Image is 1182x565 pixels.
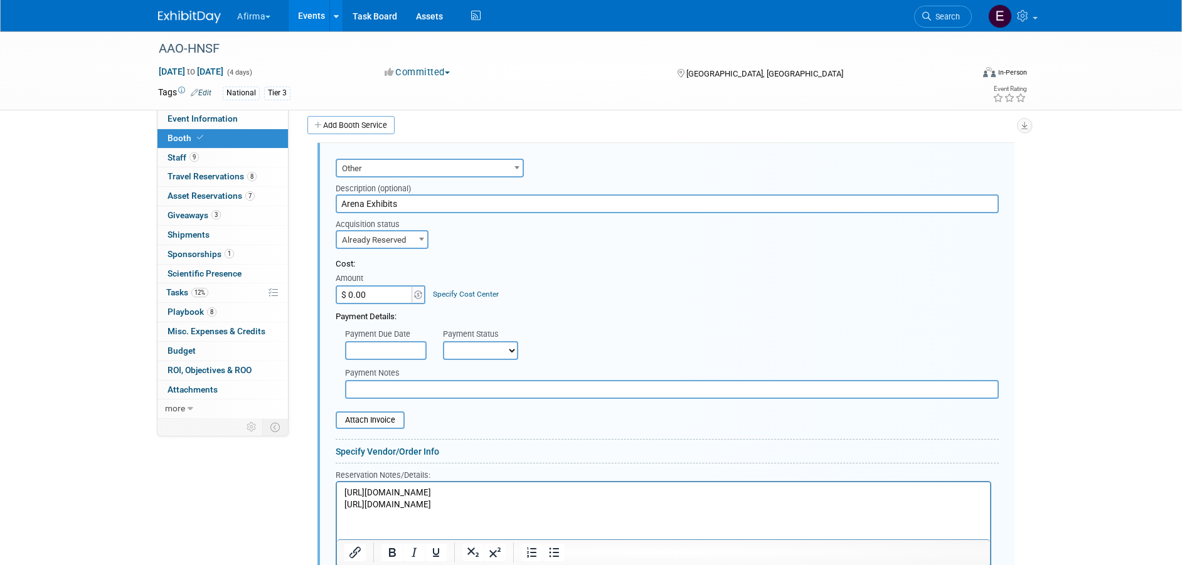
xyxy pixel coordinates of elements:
[168,346,196,356] span: Budget
[443,329,527,341] div: Payment Status
[154,38,953,60] div: AAO-HNSF
[168,191,255,201] span: Asset Reservations
[157,129,288,148] a: Booth
[336,177,999,194] div: Description (optional)
[157,361,288,380] a: ROI, Objectives & ROO
[157,283,288,302] a: Tasks12%
[168,384,218,394] span: Attachments
[241,419,263,435] td: Personalize Event Tab Strip
[336,273,427,285] div: Amount
[168,133,206,143] span: Booth
[223,87,260,100] div: National
[336,258,999,270] div: Cost:
[157,149,288,167] a: Staff9
[168,268,242,278] span: Scientific Presence
[336,304,999,323] div: Payment Details:
[168,326,265,336] span: Misc. Expenses & Credits
[337,160,523,177] span: Other
[168,307,216,317] span: Playbook
[931,12,960,21] span: Search
[403,544,425,561] button: Italic
[225,249,234,258] span: 1
[245,191,255,201] span: 7
[157,303,288,322] a: Playbook8
[998,68,1027,77] div: In-Person
[168,249,234,259] span: Sponsorships
[380,66,455,79] button: Committed
[211,210,221,219] span: 3
[157,322,288,341] a: Misc. Expenses & Credits
[157,399,288,418] a: more
[336,230,429,249] span: Already Reserved
[336,213,430,230] div: Acquisition status
[157,245,288,264] a: Sponsorships1
[157,206,288,225] a: Giveaways3
[157,226,288,245] a: Shipments
[157,342,288,361] a: Budget
[344,544,366,561] button: Insert/edit link
[462,544,484,561] button: Subscript
[263,419,289,435] td: Toggle Event Tabs
[381,544,403,561] button: Bold
[988,4,1012,28] img: Emma Mitchell
[484,544,506,561] button: Superscript
[345,329,424,341] div: Payment Due Date
[168,152,199,162] span: Staff
[307,116,395,134] a: Add Booth Service
[337,482,990,542] iframe: Rich Text Area
[337,231,427,249] span: Already Reserved
[158,11,221,23] img: ExhibitDay
[983,67,996,77] img: Format-Inperson.png
[157,110,288,129] a: Event Information
[157,167,288,186] a: Travel Reservations8
[264,87,290,100] div: Tier 3
[898,65,1027,84] div: Event Format
[207,307,216,317] span: 8
[166,287,208,297] span: Tasks
[189,152,199,162] span: 9
[425,544,447,561] button: Underline
[157,265,288,283] a: Scientific Presence
[168,230,210,240] span: Shipments
[686,69,843,78] span: [GEOGRAPHIC_DATA], [GEOGRAPHIC_DATA]
[993,86,1026,92] div: Event Rating
[168,114,238,124] span: Event Information
[158,86,211,100] td: Tags
[165,403,185,413] span: more
[543,544,565,561] button: Bullet list
[185,66,197,77] span: to
[168,365,252,375] span: ROI, Objectives & ROO
[226,68,252,77] span: (4 days)
[336,159,524,177] span: Other
[247,172,257,181] span: 8
[157,381,288,399] a: Attachments
[158,66,224,77] span: [DATE] [DATE]
[191,88,211,97] a: Edit
[168,210,221,220] span: Giveaways
[336,446,439,457] a: Specify Vendor/Order Info
[521,544,543,561] button: Numbered list
[914,6,972,28] a: Search
[157,187,288,206] a: Asset Reservations7
[345,367,999,380] div: Payment Notes
[197,134,203,141] i: Booth reservation complete
[433,290,499,298] a: Specify Cost Center
[191,288,208,297] span: 12%
[336,468,991,481] div: Reservation Notes/Details:
[168,171,257,181] span: Travel Reservations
